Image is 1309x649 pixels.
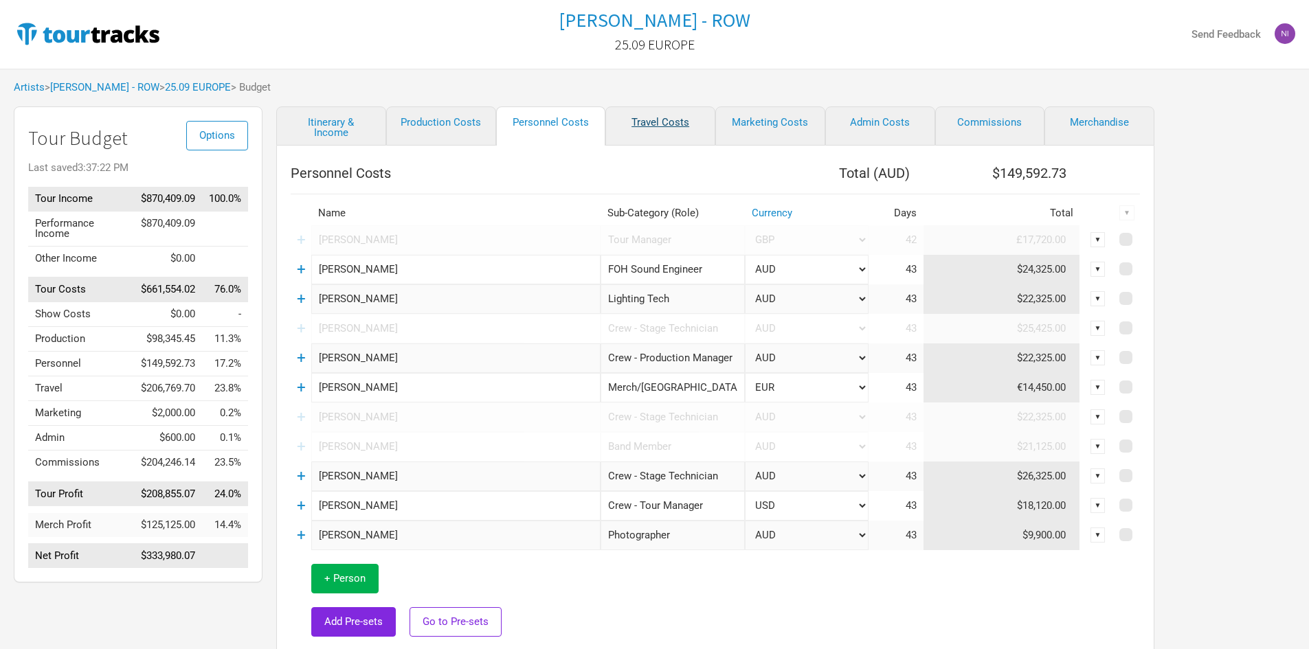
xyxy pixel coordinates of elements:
td: Tour Income as % of Tour Income [202,187,248,212]
h1: Tour Budget [28,128,248,149]
td: Marketing as % of Tour Income [202,401,248,426]
button: Add Pre-sets [311,607,396,637]
span: Add Pre-sets [324,615,383,628]
div: Merch/PA [601,373,745,402]
td: 43 [869,284,924,314]
h1: [PERSON_NAME] - ROW [559,8,750,32]
a: + [297,349,306,367]
a: Travel Costs [605,106,715,146]
td: Travel as % of Tour Income [202,376,248,401]
a: + [297,231,306,249]
div: Crew - Production Manager [601,343,745,373]
th: Personnel Costs [291,159,745,187]
div: ▼ [1119,205,1134,220]
td: 43 [869,402,924,432]
input: eg: John [311,225,601,255]
td: Merch Profit [28,513,134,537]
a: 25.09 EUROPE [615,30,695,59]
td: $26,325.00 [924,462,1080,491]
input: eg: Iggy [311,373,601,402]
a: + [297,319,306,337]
td: 43 [869,491,924,521]
td: €14,450.00 [924,373,1080,402]
td: Travel [28,376,134,401]
td: Production [28,327,134,352]
td: Admin as % of Tour Income [202,426,248,451]
a: 25.09 EUROPE [165,81,231,93]
td: $98,345.45 [134,327,202,352]
td: $125,125.00 [134,513,202,537]
div: ▼ [1090,262,1106,277]
a: + [297,408,306,426]
td: $208,855.07 [134,481,202,506]
td: 43 [869,462,924,491]
div: Band Member [601,432,745,462]
td: 43 [869,343,924,373]
td: Show Costs [28,302,134,327]
td: $206,769.70 [134,376,202,401]
div: Crew - Stage Technician [601,402,745,432]
span: Go to Pre-sets [423,615,489,628]
span: > [159,82,231,93]
td: $9,900.00 [924,521,1080,550]
span: Options [199,129,235,141]
th: Days [869,201,924,225]
td: $2,000.00 [134,401,202,426]
div: Crew - Tour Manager [601,491,745,521]
td: Personnel as % of Tour Income [202,352,248,376]
a: Currency [752,207,792,219]
div: ▼ [1090,291,1106,306]
td: Personnel [28,352,134,376]
td: Tour Costs [28,277,134,302]
td: $0.00 [134,302,202,327]
strong: Send Feedback [1191,28,1261,41]
td: Other Income as % of Tour Income [202,246,248,271]
th: Total [924,201,1080,225]
button: Options [186,121,248,150]
td: $24,325.00 [924,255,1080,284]
td: 43 [869,314,924,343]
td: $333,980.07 [134,544,202,569]
td: Tour Profit [28,481,134,506]
div: FOH Sound Engineer [601,255,745,284]
td: Commissions as % of Tour Income [202,451,248,475]
td: 43 [869,373,924,402]
input: eg: Lars [311,255,601,284]
a: [PERSON_NAME] - ROW [50,81,159,93]
td: Performance Income [28,211,134,246]
a: + [297,497,306,514]
button: + Person [311,564,379,593]
button: Go to Pre-sets [410,607,502,637]
td: Tour Costs as % of Tour Income [202,277,248,302]
a: + [297,526,306,544]
div: Last saved 3:37:22 PM [28,163,248,173]
input: eg: Sinead [311,314,601,343]
td: Marketing [28,401,134,426]
th: Total ( AUD ) [745,159,924,187]
div: ▼ [1090,409,1106,424]
a: + [297,290,306,308]
td: $0.00 [134,246,202,271]
td: $21,125.00 [924,432,1080,462]
input: eg: Ringo [311,462,601,491]
a: Personnel Costs [496,106,606,146]
th: Sub-Category (Role) [601,201,745,225]
div: Lighting Tech [601,284,745,314]
span: > [45,82,159,93]
td: $870,409.09 [134,211,202,246]
input: eg: Sheena [311,491,601,521]
a: + [297,467,306,485]
a: Artists [14,81,45,93]
th: Name [311,201,601,225]
td: $149,592.73 [134,352,202,376]
div: ▼ [1090,527,1106,543]
td: Net Profit as % of Tour Income [202,544,248,569]
td: £17,720.00 [924,225,1080,255]
td: $870,409.09 [134,187,202,212]
td: 43 [869,521,924,550]
td: $22,325.00 [924,343,1080,373]
td: Production as % of Tour Income [202,327,248,352]
a: Production Costs [386,106,496,146]
a: Itinerary & Income [276,106,386,146]
span: > Budget [231,82,271,93]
